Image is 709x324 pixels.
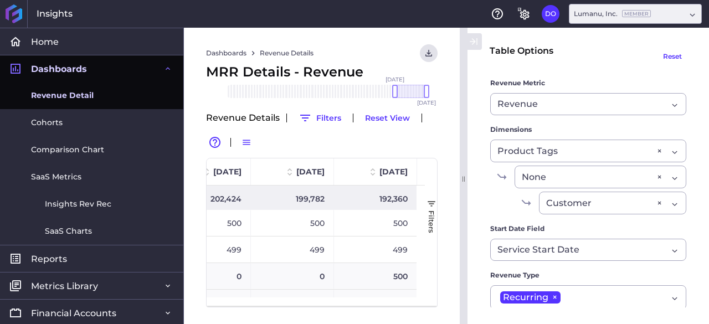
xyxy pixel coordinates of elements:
span: Reports [31,253,67,265]
div: Dropdown select [490,140,686,162]
span: Filters [427,210,436,233]
span: Metrics Library [31,280,98,292]
div: 202,424 [168,186,251,212]
span: × [548,291,561,304]
button: General Settings [515,5,533,23]
div: 499 [251,236,334,263]
div: 199,782 [251,186,334,212]
a: Dashboards [206,48,246,58]
div: × [657,144,662,158]
span: Revenue [497,97,538,111]
div: Dropdown select [490,93,686,115]
span: Dimensions [490,124,532,135]
span: Insights Rev Rec [45,198,111,210]
div: Table Options [490,44,553,58]
span: [DATE] [379,167,408,177]
div: × [657,170,662,184]
span: Home [31,36,59,48]
div: 499 [334,236,417,263]
div: 39 [251,290,334,316]
span: [DATE] [213,167,242,177]
div: Dropdown select [569,4,702,24]
span: None [522,171,546,184]
span: [DATE] [417,100,436,106]
div: Dropdown select [539,192,686,214]
span: Comparison Chart [31,144,104,156]
span: Revenue Metric [490,78,545,89]
span: Customer [546,197,592,210]
div: 500 [334,210,417,236]
div: MRR Details - Revenue [206,62,438,82]
span: Revenue Type [490,270,540,281]
span: [DATE] [296,167,325,177]
div: Dropdown select [490,285,686,310]
div: Dropdown select [490,239,686,261]
div: 0 [334,290,417,316]
div: Dropdown select [515,166,686,188]
span: SaaS Charts [45,225,92,237]
span: [DATE] [386,77,404,83]
button: User Menu [542,5,559,23]
span: Financial Accounts [31,307,116,319]
span: Recurring [503,291,548,304]
div: × [657,196,662,210]
span: Dashboards [31,63,87,75]
span: Cohorts [31,117,63,128]
button: Reset View [360,109,415,127]
div: 500 [334,263,417,289]
span: Product Tags [497,145,558,158]
ins: Member [622,10,651,17]
div: 192,360 [334,186,417,212]
div: 500 [168,210,251,236]
span: Start Date Field [490,223,544,234]
button: Help [489,5,506,23]
div: 0 [168,263,251,289]
a: Revenue Details [260,48,314,58]
div: Revenue Details [206,109,438,151]
div: 39 [168,290,251,316]
div: 499 [168,236,251,263]
span: SaaS Metrics [31,171,81,183]
button: User Menu [420,44,438,62]
span: Revenue Detail [31,90,94,101]
button: Reset [658,45,687,68]
div: 500 [251,210,334,236]
span: Service Start Date [497,243,579,256]
div: Lumanu, Inc. [574,9,651,19]
button: Filters [294,109,346,127]
div: 0 [251,263,334,289]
